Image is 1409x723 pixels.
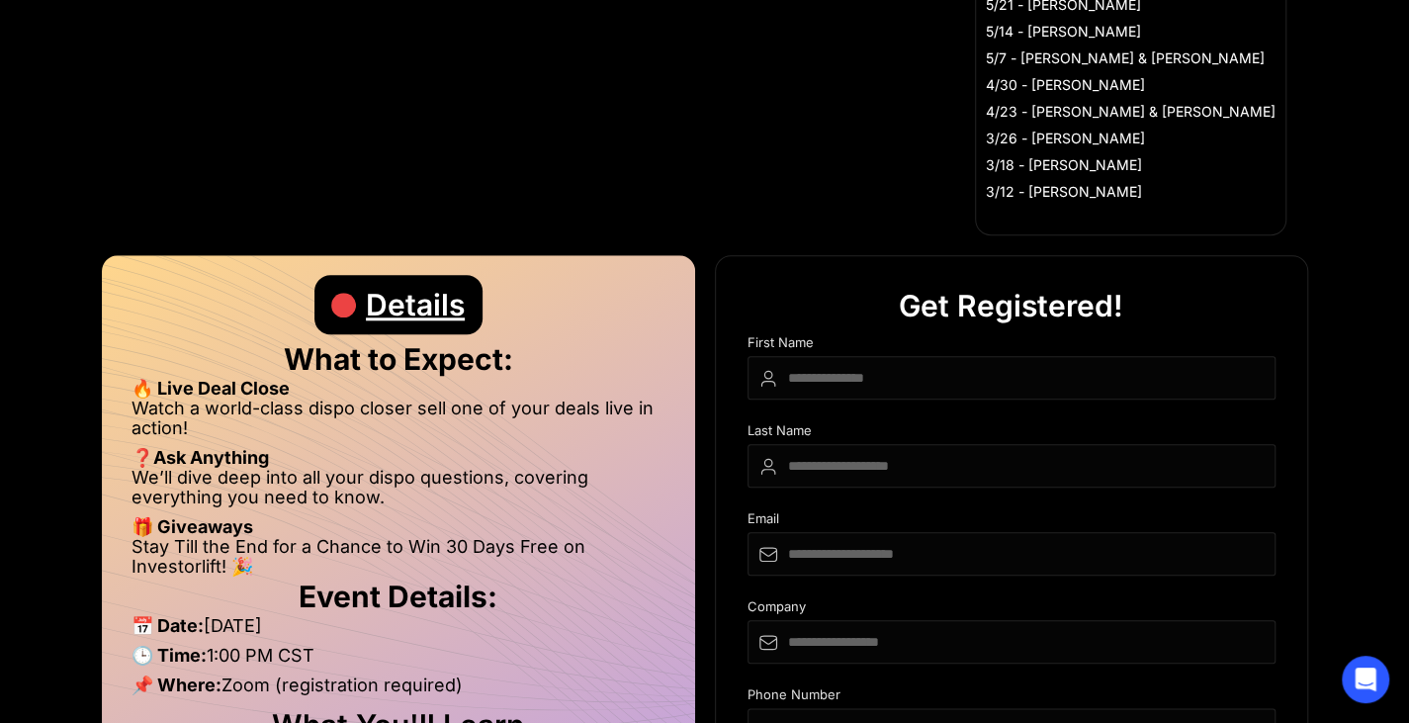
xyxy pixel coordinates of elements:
[132,676,665,705] li: Zoom (registration required)
[366,275,465,334] div: Details
[748,335,1276,356] div: First Name
[899,276,1123,335] div: Get Registered!
[748,511,1276,532] div: Email
[299,579,497,614] strong: Event Details:
[748,599,1276,620] div: Company
[132,675,221,695] strong: 📌 Where:
[132,537,665,577] li: Stay Till the End for a Chance to Win 30 Days Free on Investorlift! 🎉
[132,447,269,468] strong: ❓Ask Anything
[284,341,513,377] strong: What to Expect:
[132,399,665,448] li: Watch a world-class dispo closer sell one of your deals live in action!
[748,423,1276,444] div: Last Name
[132,646,665,676] li: 1:00 PM CST
[132,615,204,636] strong: 📅 Date:
[1342,656,1389,703] div: Open Intercom Messenger
[132,468,665,517] li: We’ll dive deep into all your dispo questions, covering everything you need to know.
[132,645,207,666] strong: 🕒 Time:
[132,516,253,537] strong: 🎁 Giveaways
[132,378,290,399] strong: 🔥 Live Deal Close
[748,687,1276,708] div: Phone Number
[132,616,665,646] li: [DATE]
